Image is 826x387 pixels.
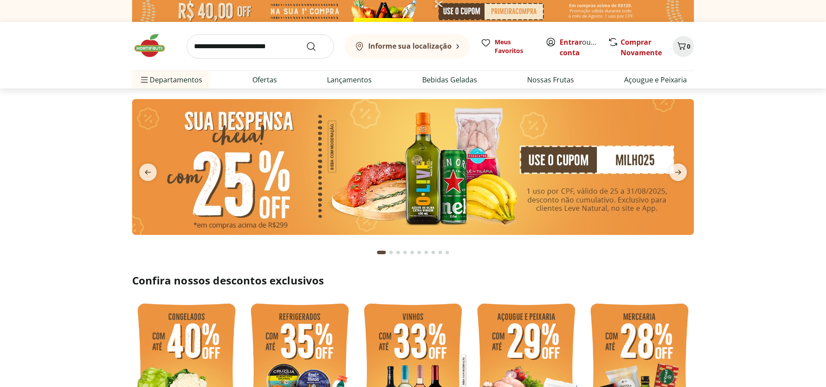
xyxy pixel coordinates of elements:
[132,32,176,59] img: Hortifruti
[560,37,608,57] a: Criar conta
[375,242,388,263] button: Current page from fs-carousel
[624,75,687,85] a: Açougue e Peixaria
[409,242,416,263] button: Go to page 5 from fs-carousel
[621,37,662,57] a: Comprar Novamente
[560,37,599,58] span: ou
[345,34,470,59] button: Informe sua localização
[481,38,535,55] a: Meus Favoritos
[495,38,535,55] span: Meus Favoritos
[306,41,327,52] button: Submit Search
[560,37,582,47] a: Entrar
[139,69,150,90] button: Menu
[388,242,395,263] button: Go to page 2 from fs-carousel
[662,163,694,181] button: next
[687,42,690,50] span: 0
[437,242,444,263] button: Go to page 9 from fs-carousel
[139,69,202,90] span: Departamentos
[132,99,694,235] img: cupom
[187,34,334,59] input: search
[673,36,694,57] button: Carrinho
[416,242,423,263] button: Go to page 6 from fs-carousel
[422,75,477,85] a: Bebidas Geladas
[395,242,402,263] button: Go to page 3 from fs-carousel
[527,75,574,85] a: Nossas Frutas
[252,75,277,85] a: Ofertas
[327,75,372,85] a: Lançamentos
[402,242,409,263] button: Go to page 4 from fs-carousel
[132,273,694,288] h2: Confira nossos descontos exclusivos
[430,242,437,263] button: Go to page 8 from fs-carousel
[132,163,164,181] button: previous
[444,242,451,263] button: Go to page 10 from fs-carousel
[423,242,430,263] button: Go to page 7 from fs-carousel
[368,41,452,51] b: Informe sua localização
